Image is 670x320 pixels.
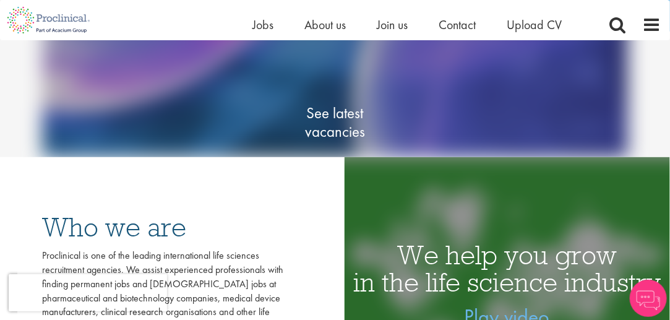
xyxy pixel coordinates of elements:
[273,55,397,191] a: See latestvacancies
[252,17,273,33] a: Jobs
[9,274,167,311] iframe: reCAPTCHA
[377,17,408,33] a: Join us
[507,17,562,33] a: Upload CV
[273,105,397,142] span: See latest vacancies
[439,17,476,33] a: Contact
[304,17,346,33] a: About us
[42,214,283,241] h3: Who we are
[630,280,667,317] img: Chatbot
